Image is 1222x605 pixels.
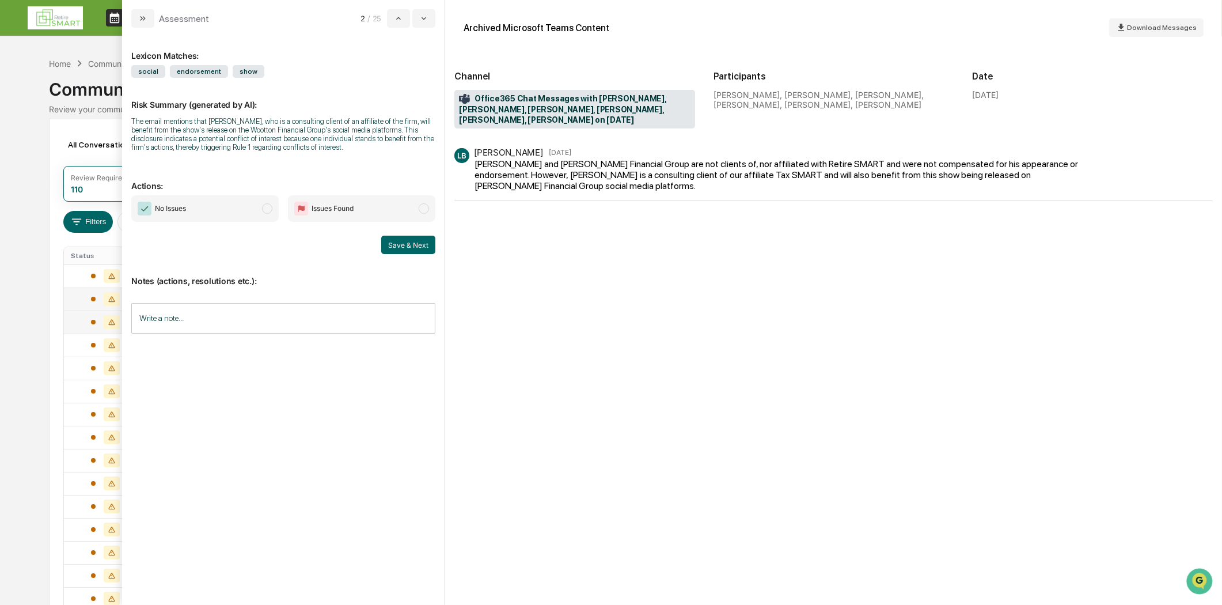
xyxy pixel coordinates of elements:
span: social [131,65,165,78]
p: Actions: [131,167,435,191]
p: Notes (actions, resolutions etc.): [131,262,435,286]
div: Review Required [71,173,126,182]
div: All Conversations [63,135,150,154]
div: 🗄️ [84,146,93,156]
button: Date:[DATE] - [DATE] [117,211,212,233]
p: Risk Summary (generated by AI): [131,86,435,109]
span: Pylon [115,195,139,204]
div: [PERSON_NAME], [PERSON_NAME], [PERSON_NAME], [PERSON_NAME], [PERSON_NAME], [PERSON_NAME] [714,90,954,109]
button: Download Messages [1109,18,1204,37]
h2: Channel [454,71,695,82]
a: 🗄️Attestations [79,141,147,161]
div: Home [49,59,71,69]
div: Communications Archive [88,59,181,69]
h2: Date [972,71,1213,82]
span: No Issues [155,203,186,214]
button: Start new chat [196,92,210,105]
div: Communications Archive [49,70,1173,100]
div: [DATE] [972,90,999,100]
div: Review your communication records across channels [49,104,1173,114]
a: Powered byPylon [81,195,139,204]
img: Flag [294,202,308,215]
span: endorsement [170,65,228,78]
time: Wednesday, August 20, 2025 at 9:21:46 AM [549,148,571,157]
span: / 25 [367,14,385,23]
div: Archived Microsoft Teams Content [464,22,609,33]
iframe: Open customer support [1185,567,1216,598]
span: Attestations [95,145,143,157]
div: Assessment [159,13,209,24]
span: Issues Found [312,203,354,214]
input: Clear [30,52,190,65]
div: 🖐️ [12,146,21,156]
a: 🖐️Preclearance [7,141,79,161]
img: Checkmark [138,202,151,215]
div: 110 [71,184,83,194]
div: The email mentions that [PERSON_NAME], who is a consulting client of an affiliate of the firm, wi... [131,117,435,152]
img: logo [28,6,83,29]
span: Download Messages [1127,24,1197,32]
th: Status [64,247,146,264]
h2: Participants [714,71,954,82]
span: 2 [360,14,365,23]
p: How can we help? [12,24,210,43]
div: 🔎 [12,168,21,177]
span: Data Lookup [23,167,73,179]
div: Lexicon Matches: [131,37,435,60]
button: Save & Next [381,236,435,254]
div: [PERSON_NAME] [474,147,543,158]
div: [PERSON_NAME] and [PERSON_NAME] Financial Group are not clients of, nor affiliated with Retire SM... [475,158,1081,191]
img: 1746055101610-c473b297-6a78-478c-a979-82029cc54cd1 [12,88,32,109]
div: LB [454,148,469,163]
button: Filters [63,211,113,233]
span: Office365 Chat Messages with [PERSON_NAME], [PERSON_NAME], [PERSON_NAME], [PERSON_NAME], [PERSON_... [459,93,690,126]
div: Start new chat [39,88,189,100]
div: We're available if you need us! [39,100,146,109]
span: show [233,65,264,78]
span: Preclearance [23,145,74,157]
a: 🔎Data Lookup [7,162,77,183]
